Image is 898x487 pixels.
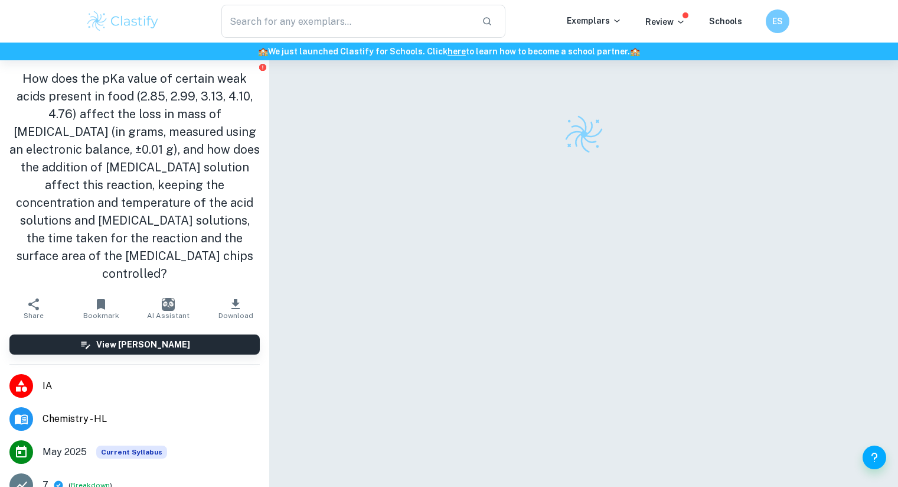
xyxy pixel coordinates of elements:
[96,446,167,459] div: This exemplar is based on the current syllabus. Feel free to refer to it for inspiration/ideas wh...
[766,9,789,33] button: ES
[218,311,253,320] span: Download
[770,15,784,28] h6: ES
[202,292,269,325] button: Download
[86,9,161,33] img: Clastify logo
[24,311,44,320] span: Share
[162,298,175,311] img: AI Assistant
[96,338,190,351] h6: View [PERSON_NAME]
[258,47,268,56] span: 🏫
[563,113,605,155] img: Clastify logo
[709,17,742,26] a: Schools
[645,15,685,28] p: Review
[96,446,167,459] span: Current Syllabus
[9,70,260,283] h1: How does the pKa value of certain weak acids present in food (2.85, 2.99, 3.13, 4.10, 4.76) affec...
[43,412,260,426] span: Chemistry - HL
[83,311,119,320] span: Bookmark
[221,5,473,38] input: Search for any exemplars...
[630,47,640,56] span: 🏫
[147,311,190,320] span: AI Assistant
[448,47,466,56] a: here
[2,45,896,58] h6: We just launched Clastify for Schools. Click to learn how to become a school partner.
[9,335,260,355] button: View [PERSON_NAME]
[43,379,260,393] span: IA
[67,292,135,325] button: Bookmark
[135,292,202,325] button: AI Assistant
[567,14,622,27] p: Exemplars
[43,445,87,459] span: May 2025
[863,446,886,469] button: Help and Feedback
[258,63,267,72] button: Report issue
